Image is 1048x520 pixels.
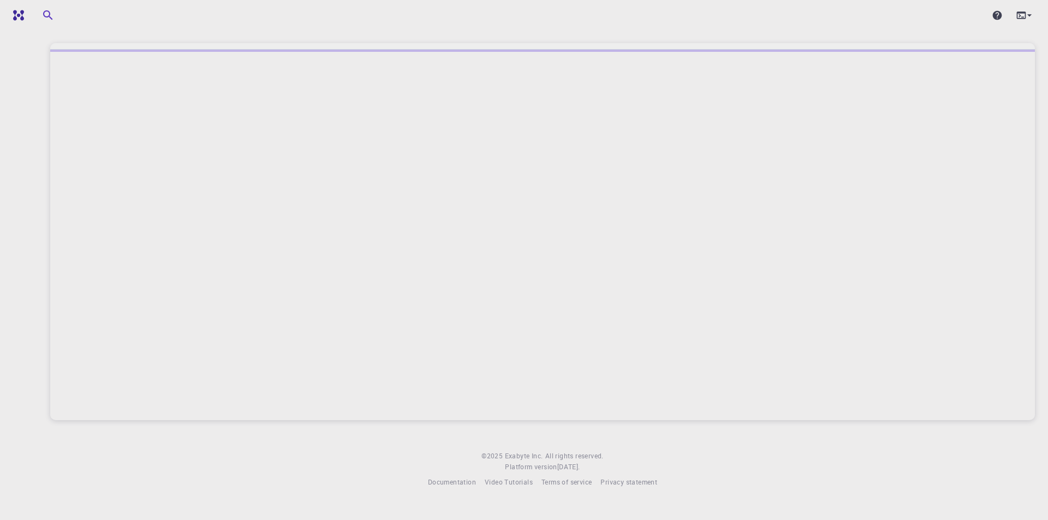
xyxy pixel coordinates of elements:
img: logo [9,10,24,21]
span: Video Tutorials [485,477,533,486]
span: Platform version [505,462,557,473]
span: Exabyte Inc. [505,451,543,460]
span: All rights reserved. [545,451,604,462]
a: [DATE]. [557,462,580,473]
a: Documentation [428,477,476,488]
span: [DATE] . [557,462,580,471]
span: Terms of service [541,477,592,486]
span: Privacy statement [600,477,657,486]
a: Video Tutorials [485,477,533,488]
span: © 2025 [481,451,504,462]
a: Terms of service [541,477,592,488]
a: Privacy statement [600,477,657,488]
a: Exabyte Inc. [505,451,543,462]
span: Documentation [428,477,476,486]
